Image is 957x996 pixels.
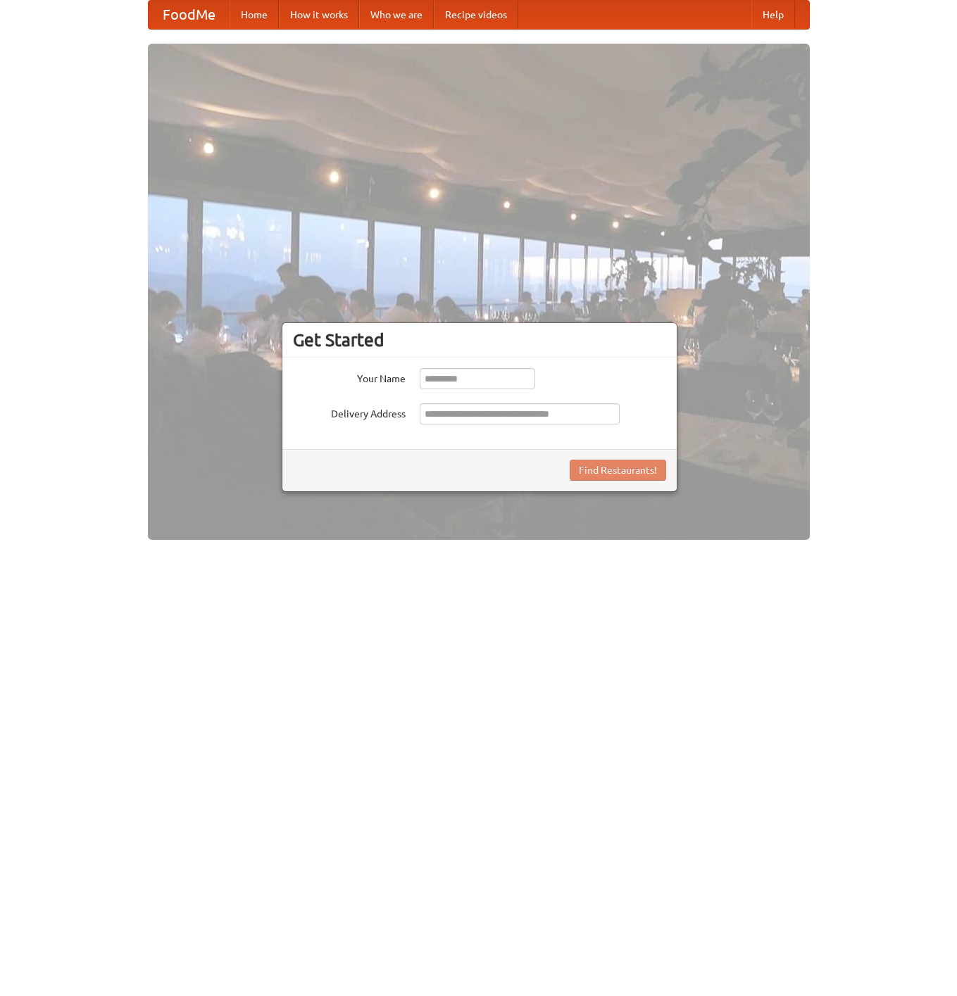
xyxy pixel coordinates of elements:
[149,1,230,29] a: FoodMe
[293,403,406,421] label: Delivery Address
[293,368,406,386] label: Your Name
[359,1,434,29] a: Who we are
[279,1,359,29] a: How it works
[751,1,795,29] a: Help
[293,329,666,351] h3: Get Started
[570,460,666,481] button: Find Restaurants!
[434,1,518,29] a: Recipe videos
[230,1,279,29] a: Home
